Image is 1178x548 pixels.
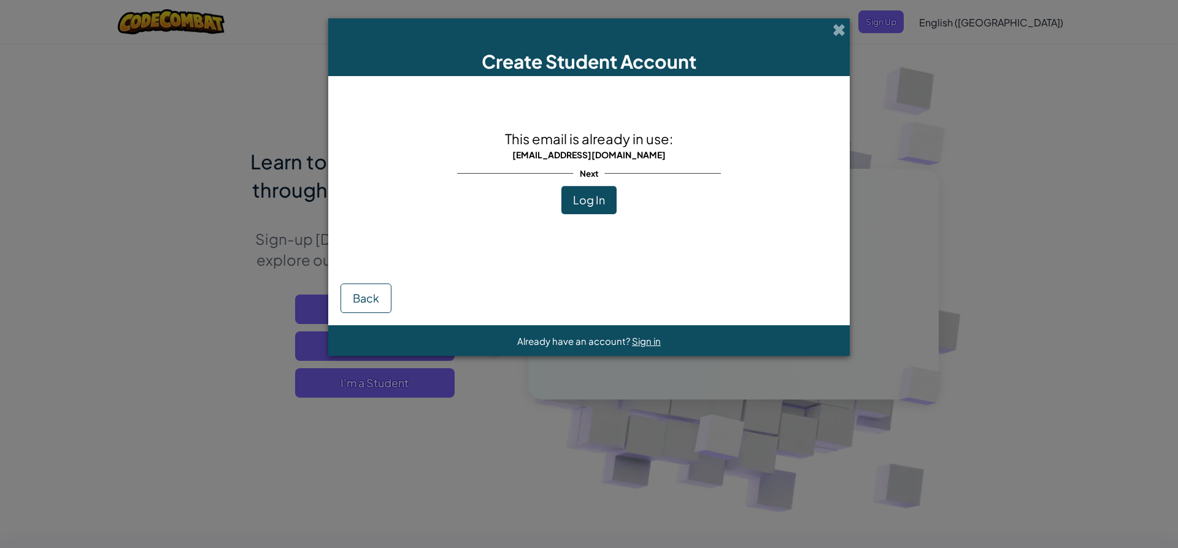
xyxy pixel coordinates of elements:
[512,149,666,160] span: [EMAIL_ADDRESS][DOMAIN_NAME]
[573,193,605,207] span: Log In
[505,130,673,147] span: This email is already in use:
[574,164,605,182] span: Next
[353,291,379,305] span: Back
[517,335,632,347] span: Already have an account?
[341,284,391,313] button: Back
[632,335,661,347] a: Sign in
[561,186,617,214] button: Log In
[482,50,696,73] span: Create Student Account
